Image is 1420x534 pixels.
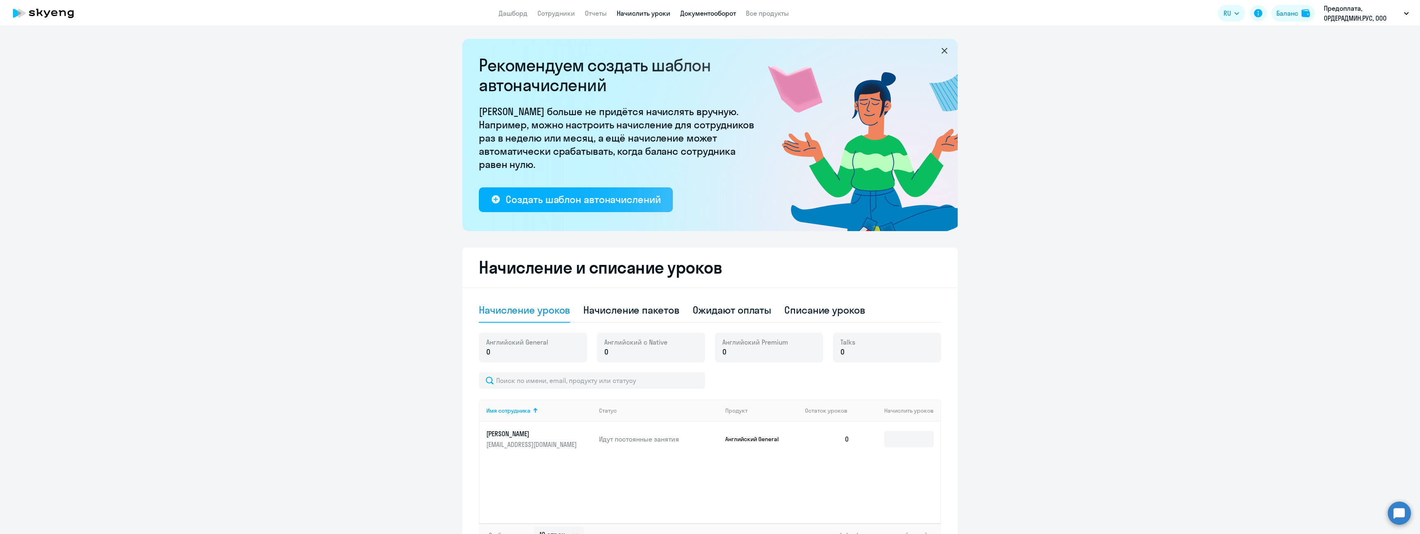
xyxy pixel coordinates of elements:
[486,429,579,438] p: [PERSON_NAME]
[1218,5,1245,21] button: RU
[617,9,670,17] a: Начислить уроки
[583,303,679,317] div: Начисление пакетов
[604,338,667,347] span: Английский с Native
[784,303,865,317] div: Списание уроков
[479,372,705,389] input: Поиск по имени, email, продукту или статусу
[1271,5,1315,21] button: Балансbalance
[805,407,856,414] div: Остаток уроков
[486,440,579,449] p: [EMAIL_ADDRESS][DOMAIN_NAME]
[599,435,719,444] p: Идут постоянные занятия
[479,105,760,171] p: [PERSON_NAME] больше не придётся начислять вручную. Например, можно настроить начисление для сотр...
[479,258,941,277] h2: Начисление и списание уроков
[746,9,789,17] a: Все продукты
[537,9,575,17] a: Сотрудники
[798,422,856,456] td: 0
[1302,9,1310,17] img: balance
[479,55,760,95] h2: Рекомендуем создать шаблон автоначислений
[599,407,617,414] div: Статус
[486,338,548,347] span: Английский General
[1276,8,1298,18] div: Баланс
[1224,8,1231,18] span: RU
[486,407,592,414] div: Имя сотрудника
[725,435,787,443] p: Английский General
[805,407,847,414] span: Остаток уроков
[486,407,530,414] div: Имя сотрудника
[604,347,608,357] span: 0
[486,429,592,449] a: [PERSON_NAME][EMAIL_ADDRESS][DOMAIN_NAME]
[693,303,772,317] div: Ожидают оплаты
[499,9,528,17] a: Дашборд
[585,9,607,17] a: Отчеты
[680,9,736,17] a: Документооборот
[1320,3,1413,23] button: Предоплата, ОРДЕРАДМИН.РУС, ООО
[722,338,788,347] span: Английский Premium
[599,407,719,414] div: Статус
[725,407,748,414] div: Продукт
[1324,3,1401,23] p: Предоплата, ОРДЕРАДМИН.РУС, ООО
[479,187,673,212] button: Создать шаблон автоначислений
[856,399,940,422] th: Начислить уроков
[840,347,845,357] span: 0
[479,303,570,317] div: Начисление уроков
[506,193,660,206] div: Создать шаблон автоначислений
[486,347,490,357] span: 0
[725,407,799,414] div: Продукт
[840,338,855,347] span: Talks
[722,347,727,357] span: 0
